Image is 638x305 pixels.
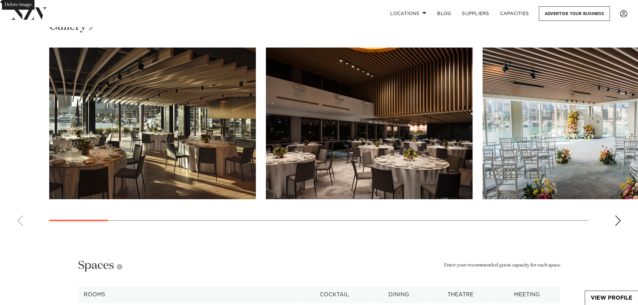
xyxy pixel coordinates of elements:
[266,48,473,199] img: fw7FqBftT1nkLxvLAoorpG40w9295yNYJDYKZ2XI.jpg
[456,6,494,21] a: SUPPLIERS
[266,48,473,199] swiper-slide: 3 / 23
[432,6,456,21] a: BLOG
[370,287,427,303] th: dining
[444,262,560,269] small: Enter your recommended guest capacity for each space
[427,287,494,303] th: theatre
[385,6,432,21] a: Locations
[585,291,638,305] a: View Profile
[49,48,256,199] swiper-slide: 1 / 23
[494,287,560,303] th: meeting
[78,287,298,303] th: Rooms
[495,6,535,21] a: Capacities
[49,48,256,199] img: lOKqLnXQljmiC381iyLtOwYMRPvGhQEZMyNdOPfL.jpg
[11,7,47,19] img: nzv-logo.png
[298,287,370,303] th: cocktail
[78,258,122,273] h2: Spaces
[539,6,610,21] a: Advertise your business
